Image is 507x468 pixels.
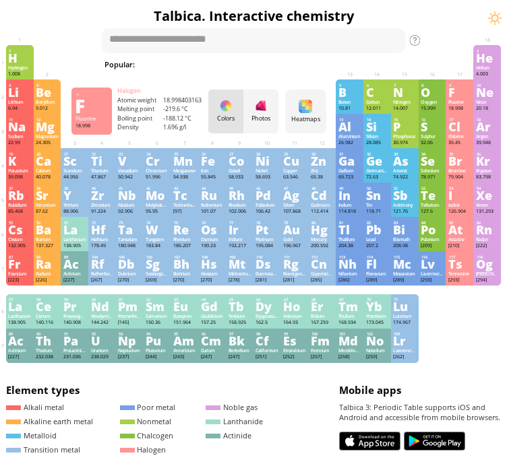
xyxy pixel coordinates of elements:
[421,190,444,201] div: Te
[120,444,167,455] a: Halogen
[284,220,306,226] div: 79
[105,57,155,76] div: Popular:
[8,71,31,77] div: 1.008
[393,121,416,132] div: P
[229,208,251,214] div: 102.906
[120,402,176,412] a: Poor metal
[338,168,361,174] div: Gallium
[476,99,499,105] div: Neon
[36,99,59,105] div: Beryllium
[173,208,196,214] div: [97]
[206,430,251,440] a: Actinide
[36,105,59,111] div: 9.012
[421,168,444,174] div: Selenium
[201,224,224,235] div: Os
[201,208,224,214] div: 101.07
[63,236,86,242] div: Lanthanum
[476,174,499,180] div: 83.798
[243,116,278,122] div: Photos
[92,186,114,191] div: 40
[202,220,224,226] div: 76
[3,7,504,25] h1: Talbica. Interactive chemistry
[338,87,361,98] div: B
[476,121,499,132] div: Ar
[63,202,86,208] div: Yttrium
[146,202,169,208] div: Molybdenum
[91,168,114,174] div: Titanium
[366,87,389,98] div: C
[448,133,471,139] div: Chlorine
[36,174,59,180] div: 40.078
[229,168,251,174] div: Cobalt
[8,99,31,105] div: Lithium
[284,152,306,157] div: 29
[8,236,31,242] div: Cesium
[448,202,471,208] div: Iodine
[201,190,224,201] div: Ru
[476,133,499,139] div: Argon
[338,121,361,132] div: Al
[118,224,141,235] div: Ta
[64,152,86,157] div: 21
[119,186,141,191] div: 41
[202,186,224,191] div: 44
[283,202,306,208] div: Silver
[311,168,334,174] div: Zinc
[339,117,361,123] div: 13
[421,133,444,139] div: Sulphur
[36,202,59,208] div: Strontium
[366,168,389,174] div: Germanium
[421,220,444,226] div: 84
[118,208,141,214] div: 92.906
[338,190,361,201] div: In
[476,65,499,71] div: Helium
[229,156,251,166] div: Co
[206,402,258,412] a: Noble gas
[63,174,86,180] div: 44.956
[476,236,499,242] div: Radon
[448,190,471,201] div: I
[202,152,224,157] div: 26
[91,174,114,180] div: 47.867
[394,186,416,191] div: 51
[283,156,306,166] div: Cu
[36,152,59,157] div: 20
[394,83,416,88] div: 7
[63,208,86,214] div: 88.906
[8,242,31,248] div: 132.905
[477,186,499,191] div: 54
[8,224,31,235] div: Cs
[393,99,416,105] div: Nitrogen
[366,236,389,242] div: Lead
[256,220,278,226] div: 78
[476,202,499,208] div: Xenon
[448,121,471,132] div: Cl
[448,208,471,214] div: 126.904
[476,224,499,235] div: Rn
[6,402,64,412] a: Alkali metal
[449,152,471,157] div: 35
[163,123,209,131] div: 1.696 g/l
[366,174,389,180] div: 72.63
[284,186,306,191] div: 47
[421,174,444,180] div: 78.971
[91,202,114,208] div: Zirconium
[146,174,169,180] div: 51.996
[393,174,416,180] div: 74.922
[173,156,196,166] div: Mn
[173,202,196,208] div: Technetium
[283,190,306,201] div: Ag
[256,174,278,180] div: 58.693
[120,416,172,426] a: Nonmetal
[421,105,444,111] div: 15.999
[229,186,251,191] div: 45
[311,190,334,201] div: Cd
[393,168,416,174] div: Arsenic
[421,152,444,157] div: 34
[393,156,416,166] div: As
[36,186,59,191] div: 38
[256,152,278,157] div: 28
[448,99,471,105] div: Fluorine
[6,444,80,455] a: Transition metal
[229,152,251,157] div: 27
